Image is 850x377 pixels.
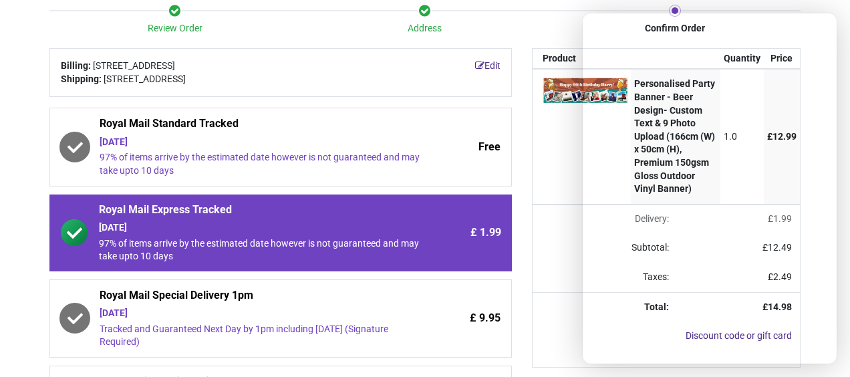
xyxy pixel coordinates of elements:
div: Review Order [49,22,299,35]
a: Edit [475,59,501,73]
div: Address [300,22,550,35]
span: Royal Mail Standard Tracked [100,116,420,135]
b: Billing: [61,60,91,71]
div: Confirm Order [550,22,800,35]
td: Delivery will be updated after choosing a new delivery method [533,205,677,234]
span: Royal Mail Special Delivery 1pm [100,288,420,307]
div: 97% of items arrive by the estimated date however is not guaranteed and may take upto 10 days [99,237,420,263]
span: [STREET_ADDRESS] [93,59,175,73]
div: 97% of items arrive by the estimated date however is not guaranteed and may take upto 10 days [100,151,420,177]
b: Shipping: [61,74,102,84]
span: Free [478,140,501,154]
th: Product [533,49,631,69]
iframe: Brevo live chat [583,13,837,364]
td: Subtotal: [533,233,677,263]
span: Royal Mail Express Tracked [99,203,420,221]
img: EFgAAAABJRU5ErkJggg== [543,78,628,103]
span: £ 1.99 [470,225,501,240]
td: Taxes: [533,263,677,292]
span: [STREET_ADDRESS] [104,73,186,86]
div: [DATE] [100,307,420,320]
div: [DATE] [100,136,420,149]
div: Tracked and Guaranteed Next Day by 1pm including [DATE] (Signature Required) [100,323,420,349]
div: [DATE] [99,221,420,235]
span: £ 9.95 [470,311,501,326]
